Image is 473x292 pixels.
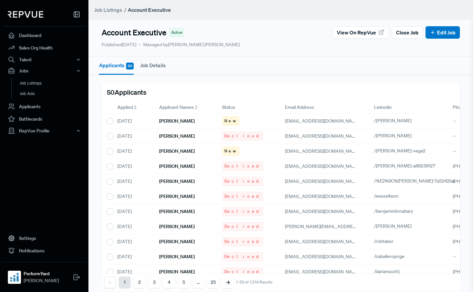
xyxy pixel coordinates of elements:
[159,269,195,275] h6: [PERSON_NAME]
[140,57,166,74] button: Job Details
[159,148,195,154] h6: [PERSON_NAME]
[3,244,86,257] a: Notifications
[430,29,456,36] a: Edit Job
[224,224,261,229] span: Declined
[236,280,273,284] div: 1-50 of 1,214 Results
[112,234,154,249] div: [DATE]
[8,11,43,18] img: RepVue
[374,193,399,199] span: /eesselborn
[285,104,314,111] span: Email Address
[9,272,20,282] img: PerformYard
[374,253,405,259] span: /caballerojorge
[224,133,261,139] span: Declined
[392,26,423,39] button: Close Job
[112,159,154,174] div: [DATE]
[374,238,393,244] span: /robtabor
[159,254,195,260] h6: [PERSON_NAME]
[112,204,154,219] div: [DATE]
[224,118,237,124] span: New
[224,193,261,199] span: Declined
[224,148,237,154] span: New
[374,253,412,259] a: /caballerojorge
[285,208,360,214] span: [EMAIL_ADDRESS][DOMAIN_NAME]
[374,268,407,274] a: /darianscottj
[374,133,419,139] a: /[PERSON_NAME]
[374,148,426,154] span: /[PERSON_NAME]-vega2
[104,277,273,288] nav: pagination
[396,29,419,36] span: Close Job
[224,163,261,169] span: Declined
[224,239,261,244] span: Declined
[222,104,235,111] span: Status
[3,65,86,76] button: Jobs
[285,193,360,199] span: [EMAIL_ADDRESS][DOMAIN_NAME]
[193,277,204,288] button: …
[374,163,443,169] a: /[PERSON_NAME]-a88239127
[24,277,59,284] span: [PERSON_NAME]
[285,224,431,229] span: [PERSON_NAME][EMAIL_ADDRESS][PERSON_NAME][DOMAIN_NAME]
[374,268,400,274] span: /darianscottj
[224,254,261,260] span: Declined
[3,54,86,65] div: Talent
[178,277,189,288] button: 5
[134,277,145,288] button: 2
[374,118,419,124] a: /[PERSON_NAME]
[128,7,171,13] strong: Account Executive
[337,29,376,36] span: View on RepVue
[112,129,154,144] div: [DATE]
[285,163,360,169] span: [EMAIL_ADDRESS][DOMAIN_NAME]
[285,269,360,275] span: [EMAIL_ADDRESS][DOMAIN_NAME]
[11,78,95,88] a: Job Listings
[112,144,154,159] div: [DATE]
[285,178,360,184] span: [EMAIL_ADDRESS][DOMAIN_NAME]
[112,114,154,129] div: [DATE]
[285,118,360,124] span: [EMAIL_ADDRESS][DOMAIN_NAME]
[117,104,133,111] span: Applied
[222,277,234,288] button: Next
[3,29,86,42] a: Dashboard
[171,29,182,35] span: Active
[112,219,154,234] div: [DATE]
[112,264,154,280] div: [DATE]
[374,223,411,229] span: /[PERSON_NAME]
[3,232,86,244] a: Settings
[102,41,136,48] p: Published [DATE]
[374,193,406,199] a: /eesselborn
[139,41,240,48] span: Managed by [PERSON_NAME] [PERSON_NAME]
[99,57,134,75] button: Applicants
[126,63,134,69] span: 50
[107,88,146,96] h5: 50 Applicants
[163,277,175,288] button: 4
[159,118,195,124] h6: [PERSON_NAME]
[159,224,195,229] h6: [PERSON_NAME]
[374,178,462,184] a: /%E2%9C%[PERSON_NAME]-7a5242ba
[374,238,401,244] a: /robtabor
[285,239,360,244] span: [EMAIL_ADDRESS][DOMAIN_NAME]
[374,133,411,139] span: /[PERSON_NAME]
[112,249,154,264] div: [DATE]
[112,174,154,189] div: [DATE]
[112,189,154,204] div: [DATE]
[285,148,360,154] span: [EMAIL_ADDRESS][DOMAIN_NAME]
[3,125,86,136] button: RepVue Profile
[374,208,421,214] a: /benjaminlinnabary
[374,118,411,124] span: /[PERSON_NAME]
[207,277,219,288] button: 25
[24,270,59,277] strong: PerformYard
[374,148,433,154] a: /[PERSON_NAME]-vega2
[224,208,261,214] span: Declined
[224,269,261,275] span: Declined
[112,101,154,114] div: Toggle SortBy
[124,7,126,13] span: /
[224,178,261,184] span: Declined
[159,239,195,244] h6: [PERSON_NAME]
[3,113,86,125] a: Battlecards
[102,28,166,37] h4: Account Executive
[426,26,460,39] button: Edit Job
[94,6,122,14] a: Job Listings
[159,209,195,214] h6: [PERSON_NAME]
[159,179,195,184] h6: [PERSON_NAME]
[159,194,195,199] h6: [PERSON_NAME]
